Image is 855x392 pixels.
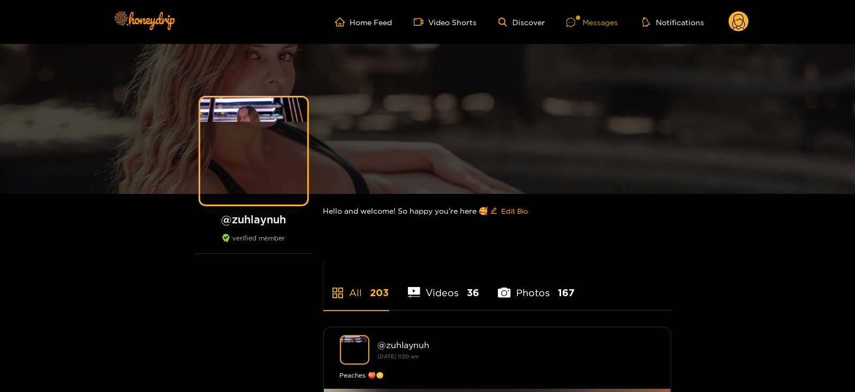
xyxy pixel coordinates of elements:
[340,335,369,365] img: zuhlaynuh
[498,262,574,310] li: Photos
[488,202,531,220] button: editEdit Bio
[370,286,389,299] span: 203
[414,17,429,27] span: video-camera
[195,234,313,254] div: verified member
[378,353,419,359] small: [DATE] 11:20 am
[340,370,655,381] div: Peaches 🍑😳
[639,17,707,27] button: Notifications
[335,17,392,27] a: Home Feed
[335,17,350,27] span: home
[378,340,655,350] div: @ zuhlaynuh
[558,286,574,299] span: 167
[323,262,389,310] li: All
[498,18,545,27] a: Discover
[414,17,477,27] a: Video Shorts
[566,16,618,28] div: Messages
[331,287,344,299] span: appstore
[467,286,479,299] span: 36
[502,206,528,216] span: Edit Bio
[490,207,497,215] span: edit
[195,213,313,226] h1: @ zuhlaynuh
[323,194,671,228] div: Hello and welcome! So happy you’re here 🥰
[408,262,480,310] li: Videos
